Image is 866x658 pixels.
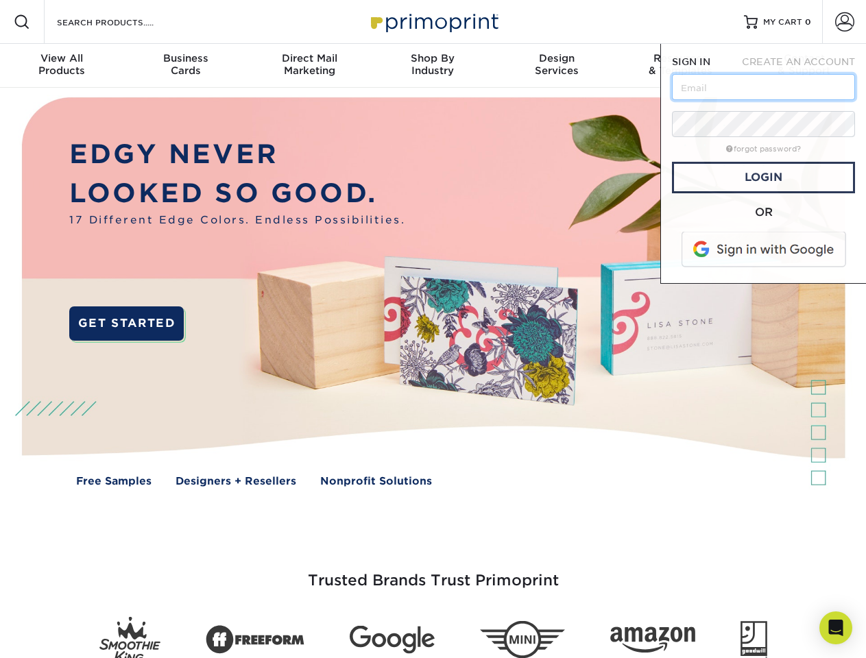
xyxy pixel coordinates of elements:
[123,52,247,64] span: Business
[76,474,152,489] a: Free Samples
[248,52,371,77] div: Marketing
[618,52,742,77] div: & Templates
[726,145,801,154] a: forgot password?
[672,162,855,193] a: Login
[365,7,502,36] img: Primoprint
[371,52,494,64] span: Shop By
[320,474,432,489] a: Nonprofit Solutions
[672,74,855,100] input: Email
[672,56,710,67] span: SIGN IN
[742,56,855,67] span: CREATE AN ACCOUNT
[610,627,695,653] img: Amazon
[123,44,247,88] a: BusinessCards
[32,539,834,606] h3: Trusted Brands Trust Primoprint
[371,44,494,88] a: Shop ByIndustry
[69,174,405,213] p: LOOKED SO GOOD.
[741,621,767,658] img: Goodwill
[69,135,405,174] p: EDGY NEVER
[371,52,494,77] div: Industry
[123,52,247,77] div: Cards
[819,611,852,644] div: Open Intercom Messenger
[618,44,742,88] a: Resources& Templates
[672,204,855,221] div: OR
[495,52,618,77] div: Services
[495,52,618,64] span: Design
[618,52,742,64] span: Resources
[248,44,371,88] a: Direct MailMarketing
[763,16,802,28] span: MY CART
[176,474,296,489] a: Designers + Resellers
[248,52,371,64] span: Direct Mail
[805,17,811,27] span: 0
[495,44,618,88] a: DesignServices
[69,306,184,341] a: GET STARTED
[350,626,435,654] img: Google
[56,14,189,30] input: SEARCH PRODUCTS.....
[69,212,405,228] span: 17 Different Edge Colors. Endless Possibilities.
